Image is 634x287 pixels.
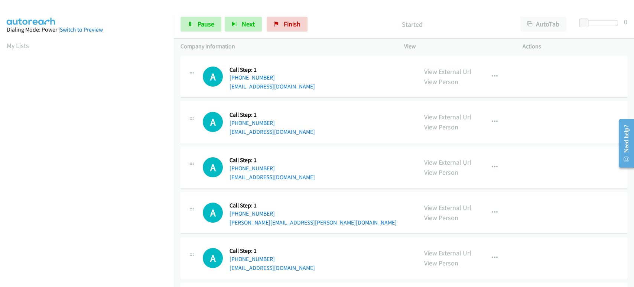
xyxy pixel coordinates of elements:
h1: A [203,157,223,177]
h5: Call Step: 1 [230,66,315,74]
a: View Person [424,259,458,267]
a: View Person [424,77,458,86]
a: [PHONE_NUMBER] [230,255,275,262]
div: Delay between calls (in seconds) [583,20,617,26]
h1: A [203,248,223,268]
a: Switch to Preview [60,26,103,33]
a: [EMAIL_ADDRESS][DOMAIN_NAME] [230,83,315,90]
a: Pause [181,17,221,32]
span: Finish [284,20,300,28]
h5: Call Step: 1 [230,202,397,209]
a: [PERSON_NAME][EMAIL_ADDRESS][PERSON_NAME][DOMAIN_NAME] [230,219,397,226]
a: View Person [424,213,458,222]
a: My Lists [7,41,29,50]
p: View [404,42,509,51]
h1: A [203,203,223,223]
a: [PHONE_NUMBER] [230,210,275,217]
h5: Call Step: 1 [230,111,315,119]
p: Started [318,19,507,29]
iframe: Resource Center [613,114,634,173]
a: [PHONE_NUMBER] [230,119,275,126]
a: View Person [424,168,458,177]
button: AutoTab [520,17,566,32]
div: The call is yet to be attempted [203,67,223,87]
a: View Person [424,123,458,131]
div: The call is yet to be attempted [203,203,223,223]
button: Next [225,17,262,32]
a: [EMAIL_ADDRESS][DOMAIN_NAME] [230,174,315,181]
span: Pause [198,20,214,28]
h1: A [203,112,223,132]
p: Company Information [181,42,391,51]
div: The call is yet to be attempted [203,112,223,132]
h1: A [203,67,223,87]
a: View External Url [424,158,471,167]
a: [PHONE_NUMBER] [230,74,275,81]
a: [EMAIL_ADDRESS][DOMAIN_NAME] [230,128,315,135]
span: Next [242,20,255,28]
p: Actions [522,42,627,51]
h5: Call Step: 1 [230,157,315,164]
a: View External Url [424,203,471,212]
a: Finish [267,17,308,32]
a: View External Url [424,67,471,76]
div: 0 [624,17,627,27]
div: Dialing Mode: Power | [7,25,167,34]
h5: Call Step: 1 [230,247,315,255]
a: View External Url [424,113,471,121]
a: View External Url [424,249,471,257]
a: [PHONE_NUMBER] [230,165,275,172]
a: [EMAIL_ADDRESS][DOMAIN_NAME] [230,264,315,271]
div: The call is yet to be attempted [203,248,223,268]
